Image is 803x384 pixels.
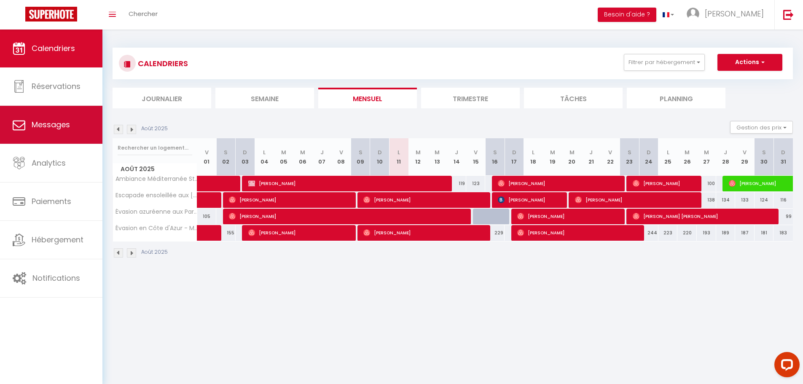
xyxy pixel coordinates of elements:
[627,88,725,108] li: Planning
[263,148,266,156] abbr: L
[773,138,793,176] th: 31
[716,192,736,208] div: 134
[512,148,516,156] abbr: D
[677,138,697,176] th: 26
[281,148,286,156] abbr: M
[505,138,524,176] th: 17
[32,234,83,245] span: Hébergement
[248,175,448,191] span: [PERSON_NAME]
[601,138,620,176] th: 22
[32,81,81,91] span: Réservations
[474,148,478,156] abbr: V
[114,209,199,215] span: Évasion azuréenne aux Parcs de Grimaud
[667,148,669,156] abbr: L
[677,225,697,241] div: 220
[768,349,803,384] iframe: LiveChat chat widget
[628,148,631,156] abbr: S
[370,138,389,176] th: 10
[773,192,793,208] div: 116
[229,192,352,208] span: [PERSON_NAME]
[408,138,428,176] th: 12
[543,138,562,176] th: 19
[32,273,80,283] span: Notifications
[755,192,774,208] div: 124
[114,225,199,231] span: Évasion en Côte d'Azur - Mazet Cosy - Restanques
[569,148,575,156] abbr: M
[550,148,555,156] abbr: M
[724,148,727,156] abbr: J
[114,192,199,199] span: Escapade ensoleillée aux [GEOGRAPHIC_DATA][PERSON_NAME]
[359,148,363,156] abbr: S
[485,138,505,176] th: 16
[730,121,793,134] button: Gestion des prix
[229,208,468,224] span: [PERSON_NAME]
[32,158,66,168] span: Analytics
[243,148,247,156] abbr: D
[435,148,440,156] abbr: M
[216,138,236,176] th: 02
[755,225,774,241] div: 181
[517,208,620,224] span: [PERSON_NAME]
[532,148,534,156] abbr: L
[562,138,582,176] th: 20
[704,148,709,156] abbr: M
[735,225,755,241] div: 187
[363,192,486,208] span: [PERSON_NAME]
[493,148,497,156] abbr: S
[773,225,793,241] div: 183
[466,176,486,191] div: 123
[215,88,314,108] li: Semaine
[114,176,199,182] span: Ambiance Méditerranée Studio aux [GEOGRAPHIC_DATA]
[524,138,543,176] th: 18
[517,225,640,241] span: [PERSON_NAME]
[113,163,197,175] span: Août 2025
[620,138,639,176] th: 23
[716,138,736,176] th: 28
[524,88,623,108] li: Tâches
[224,148,228,156] abbr: S
[685,148,690,156] abbr: M
[762,148,766,156] abbr: S
[141,248,168,256] p: Août 2025
[466,138,486,176] th: 15
[697,225,716,241] div: 193
[447,138,466,176] th: 14
[197,209,217,224] div: 105
[498,175,620,191] span: [PERSON_NAME]
[624,54,705,71] button: Filtrer par hébergement
[781,148,785,156] abbr: D
[485,225,505,241] div: 229
[447,176,466,191] div: 119
[658,138,678,176] th: 25
[389,138,408,176] th: 11
[697,138,716,176] th: 27
[581,138,601,176] th: 21
[735,192,755,208] div: 133
[236,138,255,176] th: 03
[293,138,312,176] th: 06
[498,192,562,208] span: [PERSON_NAME]
[428,138,447,176] th: 13
[773,209,793,224] div: 99
[735,138,755,176] th: 29
[589,148,593,156] abbr: J
[397,148,400,156] abbr: L
[687,8,699,20] img: ...
[300,148,305,156] abbr: M
[32,196,71,207] span: Paiements
[255,138,274,176] th: 04
[32,119,70,130] span: Messages
[697,176,716,191] div: 100
[274,138,293,176] th: 05
[783,9,794,20] img: logout
[118,140,192,156] input: Rechercher un logement...
[32,43,75,54] span: Calendriers
[755,138,774,176] th: 30
[141,125,168,133] p: Août 2025
[318,88,417,108] li: Mensuel
[633,175,697,191] span: [PERSON_NAME]
[598,8,656,22] button: Besoin d'aide ?
[351,138,370,176] th: 09
[312,138,332,176] th: 07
